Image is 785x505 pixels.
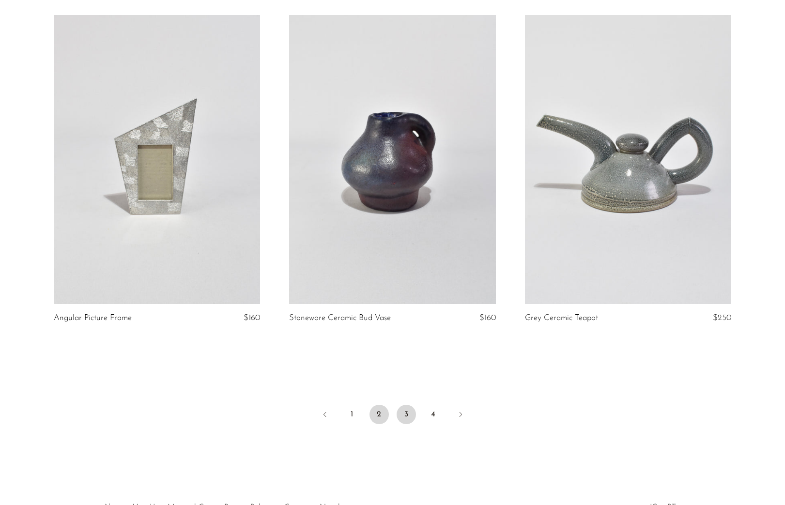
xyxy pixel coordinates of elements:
a: Previous [315,405,335,426]
a: 1 [342,405,362,424]
a: 4 [424,405,443,424]
a: 3 [397,405,416,424]
a: Next [451,405,470,426]
a: Grey Ceramic Teapot [525,314,598,322]
span: 2 [369,405,389,424]
span: $250 [713,314,731,322]
a: Stoneware Ceramic Bud Vase [289,314,391,322]
span: $160 [244,314,260,322]
span: $160 [479,314,496,322]
a: Angular Picture Frame [54,314,132,322]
